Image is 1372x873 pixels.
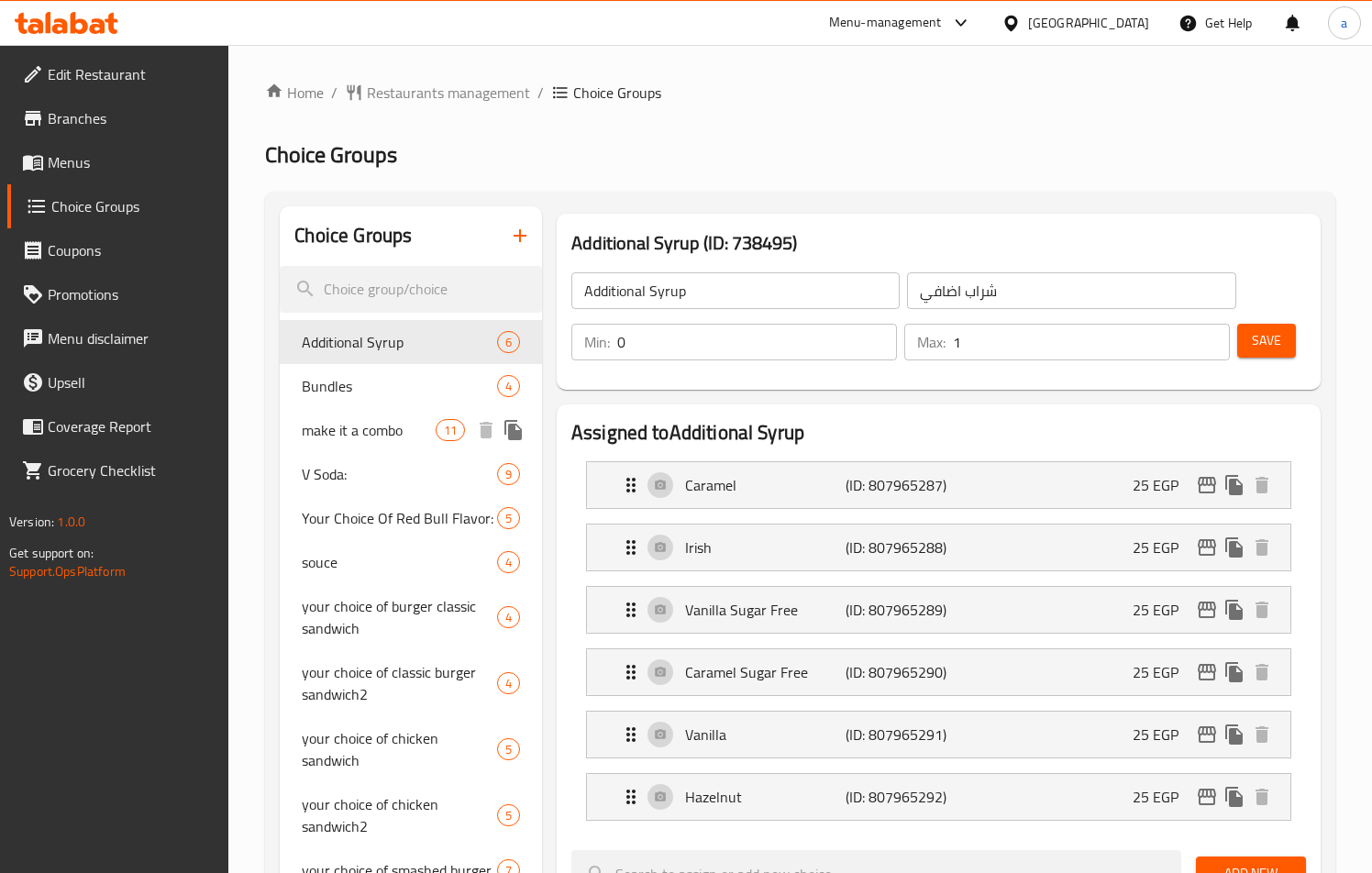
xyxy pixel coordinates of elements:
span: Coupons [48,239,215,261]
li: / [537,82,544,104]
div: Choices [497,331,520,353]
a: Home [265,82,324,104]
button: duplicate [1221,471,1248,499]
a: Restaurants management [345,82,530,104]
p: (ID: 807965291) [846,724,953,746]
span: Menus [48,151,215,173]
p: 25 EGP [1133,786,1193,808]
span: V Soda: [302,463,497,485]
div: Choices [497,804,520,826]
nav: breadcrumb [265,82,1335,104]
a: Grocery Checklist [7,448,229,492]
div: Choices [497,551,520,573]
div: your choice of burger classic sandwich4 [280,584,542,650]
a: Support.OpsPlatform [9,559,126,583]
a: Coupons [7,228,229,272]
li: Expand [571,454,1306,516]
p: Caramel [685,474,846,496]
span: make it a combo [302,419,435,441]
p: 25 EGP [1133,536,1193,558]
a: Branches [7,96,229,140]
div: souce4 [280,540,542,584]
h2: Assigned to Additional Syrup [571,419,1306,447]
div: Bundles4 [280,364,542,408]
span: Save [1252,329,1281,352]
p: (ID: 807965289) [846,599,953,621]
div: Expand [587,462,1290,508]
div: Your Choice Of Red Bull Flavor:5 [280,496,542,540]
div: Choices [497,606,520,628]
span: 5 [498,510,519,527]
button: delete [1248,721,1276,748]
a: Coverage Report [7,404,229,448]
span: 5 [498,807,519,824]
button: delete [1248,783,1276,811]
button: edit [1193,471,1221,499]
button: duplicate [1221,721,1248,748]
p: Min: [584,331,610,353]
span: Grocery Checklist [48,459,215,481]
button: duplicate [500,416,527,444]
span: Upsell [48,371,215,393]
button: edit [1193,534,1221,561]
button: delete [1248,658,1276,686]
div: Menu-management [829,12,942,34]
span: 4 [498,609,519,626]
span: Coverage Report [48,415,215,437]
span: souce [302,551,497,573]
button: duplicate [1221,658,1248,686]
span: Bundles [302,375,497,397]
span: Menu disclaimer [48,327,215,349]
div: your choice of classic burger sandwich24 [280,650,542,716]
p: Max: [917,331,946,353]
span: 4 [498,378,519,395]
button: delete [472,416,500,444]
p: Vanilla [685,724,846,746]
div: Expand [587,649,1290,695]
span: a [1341,13,1347,33]
div: Choices [497,738,520,760]
span: Restaurants management [367,82,530,104]
span: Additional Syrup [302,331,497,353]
span: Branches [48,107,215,129]
button: edit [1193,658,1221,686]
button: edit [1193,596,1221,624]
a: Edit Restaurant [7,52,229,96]
p: 25 EGP [1133,661,1193,683]
div: Expand [587,712,1290,757]
div: Expand [587,587,1290,633]
span: 1.0.0 [57,510,85,534]
span: Promotions [48,283,215,305]
p: (ID: 807965290) [846,661,953,683]
button: edit [1193,783,1221,811]
button: duplicate [1221,596,1248,624]
span: 11 [437,422,464,439]
div: V Soda:9 [280,452,542,496]
p: Caramel Sugar Free [685,661,846,683]
li: Expand [571,516,1306,579]
p: (ID: 807965292) [846,786,953,808]
div: Choices [497,463,520,485]
a: Menu disclaimer [7,316,229,360]
div: [GEOGRAPHIC_DATA] [1028,13,1149,33]
span: 5 [498,741,519,758]
a: Upsell [7,360,229,404]
p: 25 EGP [1133,599,1193,621]
p: (ID: 807965288) [846,536,953,558]
button: Save [1237,324,1296,358]
input: search [280,266,542,313]
span: Choice Groups [265,134,397,175]
span: Choice Groups [51,195,215,217]
div: Choices [497,672,520,694]
div: Choices [497,507,520,529]
span: Choice Groups [573,82,661,104]
a: Promotions [7,272,229,316]
div: Expand [587,774,1290,820]
span: 9 [498,466,519,483]
li: Expand [571,703,1306,766]
span: your choice of chicken sandwich2 [302,793,497,837]
p: Vanilla Sugar Free [685,599,846,621]
span: Your Choice Of Red Bull Flavor: [302,507,497,529]
button: duplicate [1221,783,1248,811]
li: / [331,82,337,104]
